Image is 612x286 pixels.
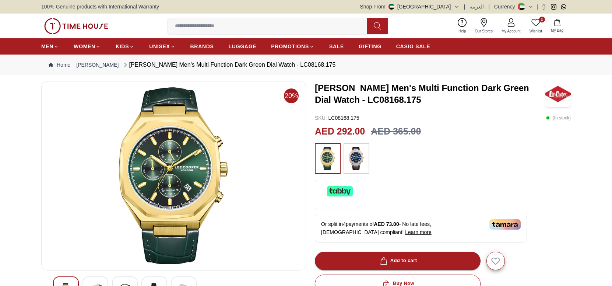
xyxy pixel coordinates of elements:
[374,221,399,227] span: AED 73.00
[74,40,101,53] a: WOMEN
[456,28,469,34] span: Help
[541,4,546,10] a: Facebook
[315,252,481,270] button: Add to cart
[359,43,381,50] span: GIFTING
[271,43,309,50] span: PROMOTIONS
[149,43,170,50] span: UNISEX
[454,17,471,35] a: Help
[315,115,327,121] span: SKU :
[539,17,545,22] span: 0
[116,43,129,50] span: KIDS
[488,3,490,10] span: |
[315,125,365,139] h2: AED 292.00
[527,28,545,34] span: Wishlist
[74,43,95,50] span: WOMEN
[469,3,484,10] button: العربية
[471,17,497,35] a: Our Stores
[545,81,571,107] img: Lee Cooper Men's Multi Function Dark Green Dial Watch - LC08168.175
[190,43,214,50] span: BRANDS
[329,43,344,50] span: SALE
[190,40,214,53] a: BRANDS
[405,229,432,235] span: Learn more
[464,3,465,10] span: |
[44,18,108,34] img: ...
[561,4,566,10] a: Whatsapp
[551,4,556,10] a: Instagram
[229,40,257,53] a: LUGGAGE
[315,114,359,122] p: LC08168.175
[548,28,566,33] span: My Bag
[116,40,134,53] a: KIDS
[537,3,538,10] span: |
[379,257,417,265] div: Add to cart
[396,43,430,50] span: CASIO SALE
[122,60,336,69] div: [PERSON_NAME] Men's Multi Function Dark Green Dial Watch - LC08168.175
[41,43,53,50] span: MEN
[347,147,366,170] img: ...
[396,40,430,53] a: CASIO SALE
[319,147,337,170] img: ...
[371,125,421,139] h3: AED 365.00
[41,40,59,53] a: MEN
[41,3,159,10] span: 100% Genuine products with International Warranty
[359,40,381,53] a: GIFTING
[388,4,394,10] img: United Arab Emirates
[229,43,257,50] span: LUGGAGE
[48,87,300,264] img: Lee Cooper Men's Multi Function Dark Green Dial Watch - LC08168.175
[494,3,518,10] div: Currency
[546,114,571,122] p: ( In stock )
[284,88,299,103] span: 20%
[329,40,344,53] a: SALE
[472,28,496,34] span: Our Stores
[360,3,460,10] button: Shop From[GEOGRAPHIC_DATA]
[499,28,524,34] span: My Account
[489,219,521,230] img: Tamara
[41,55,571,75] nav: Breadcrumb
[149,40,175,53] a: UNISEX
[315,82,545,106] h3: [PERSON_NAME] Men's Multi Function Dark Green Dial Watch - LC08168.175
[546,17,568,35] button: My Bag
[76,61,119,69] a: [PERSON_NAME]
[525,17,546,35] a: 0Wishlist
[315,214,527,243] div: Or split in 4 payments of - No late fees, [DEMOGRAPHIC_DATA] compliant!
[49,61,70,69] a: Home
[271,40,314,53] a: PROMOTIONS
